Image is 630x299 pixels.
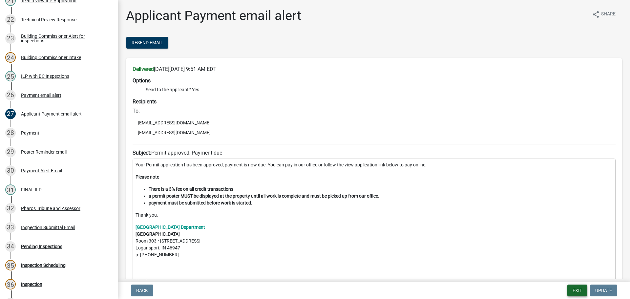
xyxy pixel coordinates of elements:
[133,108,616,114] h6: To:
[5,109,16,119] div: 27
[5,33,16,44] div: 23
[21,225,75,230] div: Inspection Submittal Email
[133,150,151,156] strong: Subject:
[136,278,153,284] b: Number:
[149,200,252,205] strong: payment must be submitted before work is started.
[133,77,151,84] strong: Options
[133,66,616,72] h6: [DATE][DATE] 9:51 AM EDT
[136,224,205,230] a: [GEOGRAPHIC_DATA] Department
[133,98,157,105] strong: Recipients
[136,212,613,219] p: Thank you,
[5,165,16,176] div: 30
[126,37,168,49] button: Resend Email
[132,40,163,45] span: Resend Email
[21,187,42,192] div: FINAL ILP
[21,206,80,211] div: Pharos Tribune and Assessor
[160,277,282,285] td: 2025-ILP-293
[595,288,612,293] span: Update
[133,150,616,156] h6: Permit approved, Payment due
[21,168,62,173] div: Payment Alert Email
[21,150,67,154] div: Poster Reminder email
[5,241,16,252] div: 34
[5,14,16,25] div: 22
[21,282,42,287] div: Inspection
[136,288,148,293] span: Back
[5,128,16,138] div: 28
[590,285,617,296] button: Update
[136,224,613,258] p: Room 303 • [STREET_ADDRESS] Logansport, IN 46947 p: [PHONE_NUMBER]
[601,11,616,18] span: Share
[21,55,81,60] div: Building Commissioner intake
[5,52,16,63] div: 24
[5,90,16,100] div: 26
[592,11,600,18] i: share
[5,260,16,270] div: 35
[5,279,16,289] div: 36
[21,34,108,43] div: Building Commissioner Alert for inspections
[133,118,616,128] li: [EMAIL_ADDRESS][DOMAIN_NAME]
[5,203,16,214] div: 32
[5,184,16,195] div: 31
[133,128,616,138] li: [EMAIL_ADDRESS][DOMAIN_NAME]
[587,8,621,21] button: shareShare
[149,193,378,199] strong: a permit poster MUST be displayed at the property until all work is complete and must be picked u...
[21,263,66,267] div: Inspection Scheduling
[21,74,69,78] div: ILP with BC Inspections
[5,147,16,157] div: 29
[146,86,616,93] li: Send to the applicant? Yes
[21,244,62,249] div: Pending Inspections
[5,71,16,81] div: 25
[136,174,159,180] strong: Please note
[126,8,301,24] h1: Applicant Payment email alert
[21,131,39,135] div: Payment
[131,285,153,296] button: Back
[567,285,587,296] button: Exit
[133,66,154,72] strong: Delivered
[21,93,61,97] div: Payment email alert
[149,186,233,192] strong: There is a 3% fee on all credit transactions
[136,231,180,237] strong: [GEOGRAPHIC_DATA]
[5,222,16,233] div: 33
[149,193,613,200] li: .
[136,161,613,168] p: Your Permit application has been approved, payment is now due. You can pay in our office or follo...
[21,112,82,116] div: Applicant Payment email alert
[21,17,76,22] div: Technical Review Response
